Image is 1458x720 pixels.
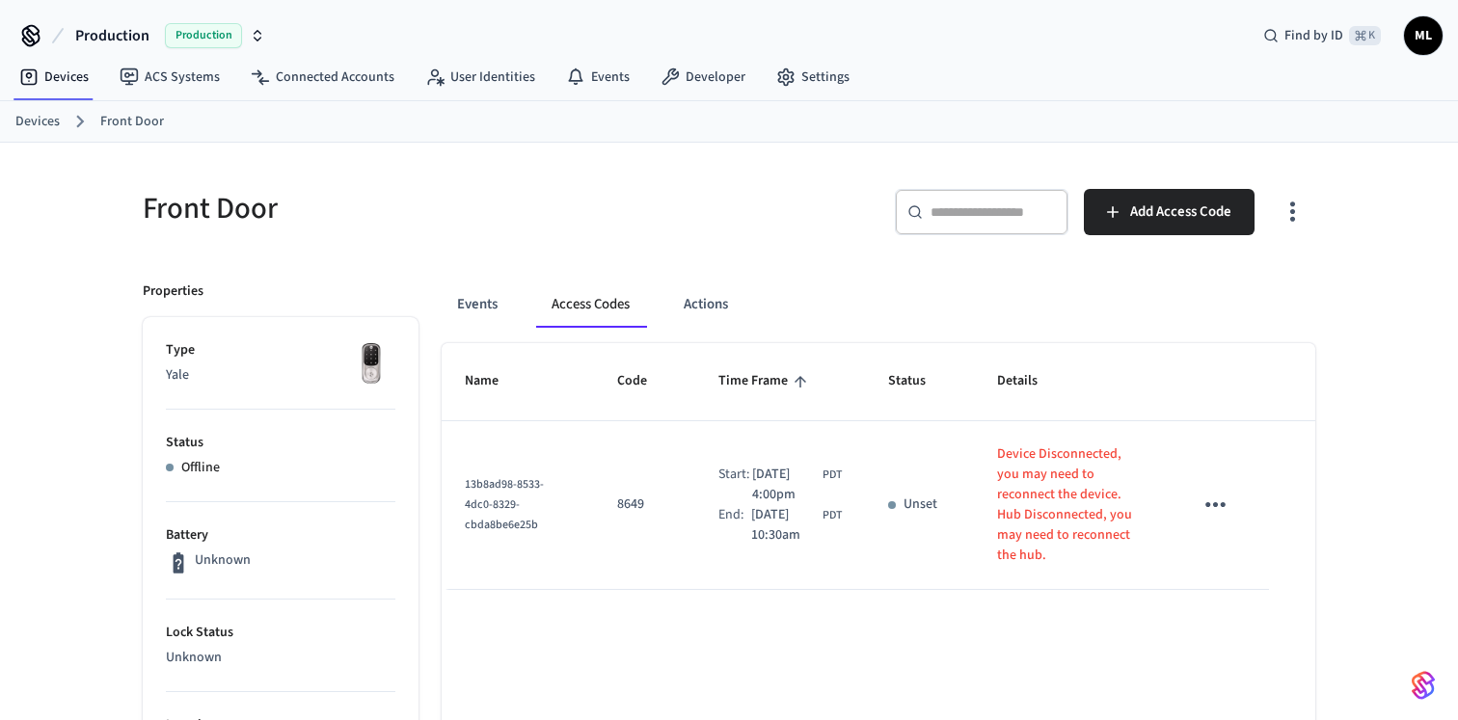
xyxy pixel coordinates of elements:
[751,505,819,546] span: [DATE] 10:30am
[823,467,842,484] span: PDT
[1130,200,1231,225] span: Add Access Code
[442,281,513,328] button: Events
[410,60,551,94] a: User Identities
[997,366,1063,396] span: Details
[761,60,865,94] a: Settings
[104,60,235,94] a: ACS Systems
[166,340,395,360] p: Type
[1284,26,1343,45] span: Find by ID
[100,112,164,132] a: Front Door
[997,444,1147,505] p: Device Disconnected, you may need to reconnect the device.
[668,281,743,328] button: Actions
[143,189,717,228] h5: Front Door
[166,433,395,453] p: Status
[617,494,672,515] p: 8649
[752,465,818,505] span: [DATE] 4:00pm
[166,648,395,668] p: Unknown
[166,365,395,386] p: Yale
[181,458,220,478] p: Offline
[465,476,544,533] span: 13b8ad98-8533-4dc0-8329-cbda8be6e25b
[143,281,203,302] p: Properties
[165,23,242,48] span: Production
[823,507,842,524] span: PDT
[645,60,761,94] a: Developer
[75,24,149,47] span: Production
[166,525,395,546] p: Battery
[166,623,395,643] p: Lock Status
[904,494,937,515] p: Unset
[442,281,1315,328] div: ant example
[718,465,752,505] div: Start:
[718,366,813,396] span: Time Frame
[15,112,60,132] a: Devices
[4,60,104,94] a: Devices
[1406,18,1441,53] span: ML
[718,505,751,546] div: End:
[617,366,672,396] span: Code
[997,505,1147,566] p: Hub Disconnected, you may need to reconnect the hub.
[465,366,524,396] span: Name
[551,60,645,94] a: Events
[1349,26,1381,45] span: ⌘ K
[347,340,395,388] img: Yale Assure Touchscreen Wifi Smart Lock, Satin Nickel, Front
[751,505,842,546] div: America/Los_Angeles
[235,60,410,94] a: Connected Accounts
[536,281,645,328] button: Access Codes
[752,465,841,505] div: America/Los_Angeles
[442,343,1315,589] table: sticky table
[1412,670,1435,701] img: SeamLogoGradient.69752ec5.svg
[195,550,251,571] p: Unknown
[888,366,951,396] span: Status
[1248,18,1396,53] div: Find by ID⌘ K
[1404,16,1443,55] button: ML
[1084,189,1255,235] button: Add Access Code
